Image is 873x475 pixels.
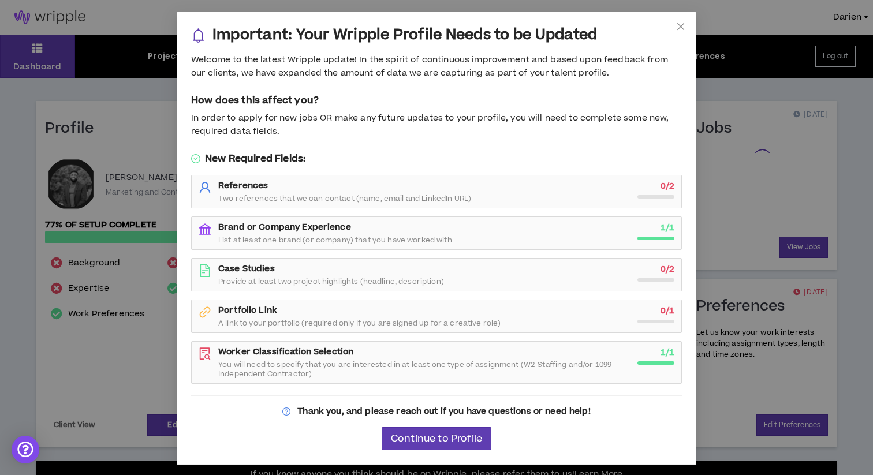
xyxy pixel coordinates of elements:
[218,221,351,233] strong: Brand or Company Experience
[218,263,275,275] strong: Case Studies
[282,407,290,416] span: question-circle
[212,26,597,44] h3: Important: Your Wripple Profile Needs to be Updated
[191,152,682,166] h5: New Required Fields:
[218,319,501,328] span: A link to your portfolio (required only If you are signed up for a creative role)
[199,347,211,360] span: file-search
[218,277,444,286] span: Provide at least two project highlights (headline, description)
[297,405,590,417] strong: Thank you, and please reach out if you have questions or need help!
[676,22,685,31] span: close
[218,194,471,203] span: Two references that we can contact (name, email and LinkedIn URL)
[218,346,353,358] strong: Worker Classification Selection
[191,28,206,43] span: bell
[191,54,682,80] div: Welcome to the latest Wripple update! In the spirit of continuous improvement and based upon feed...
[12,436,39,463] div: Open Intercom Messenger
[191,112,682,138] div: In order to apply for new jobs OR make any future updates to your profile, you will need to compl...
[661,222,674,234] strong: 1 / 1
[199,181,211,194] span: user
[661,305,674,317] strong: 0 / 1
[661,346,674,358] strong: 1 / 1
[391,433,482,444] span: Continue to Profile
[661,180,674,192] strong: 0 / 2
[382,427,491,450] button: Continue to Profile
[199,306,211,319] span: link
[665,12,696,43] button: Close
[218,235,452,245] span: List at least one brand (or company) that you have worked with
[218,179,268,192] strong: References
[191,93,682,107] h5: How does this affect you?
[218,304,277,316] strong: Portfolio Link
[218,360,630,379] span: You will need to specify that you are interested in at least one type of assignment (W2-Staffing ...
[191,154,200,163] span: check-circle
[199,223,211,235] span: bank
[199,264,211,277] span: file-text
[661,263,674,275] strong: 0 / 2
